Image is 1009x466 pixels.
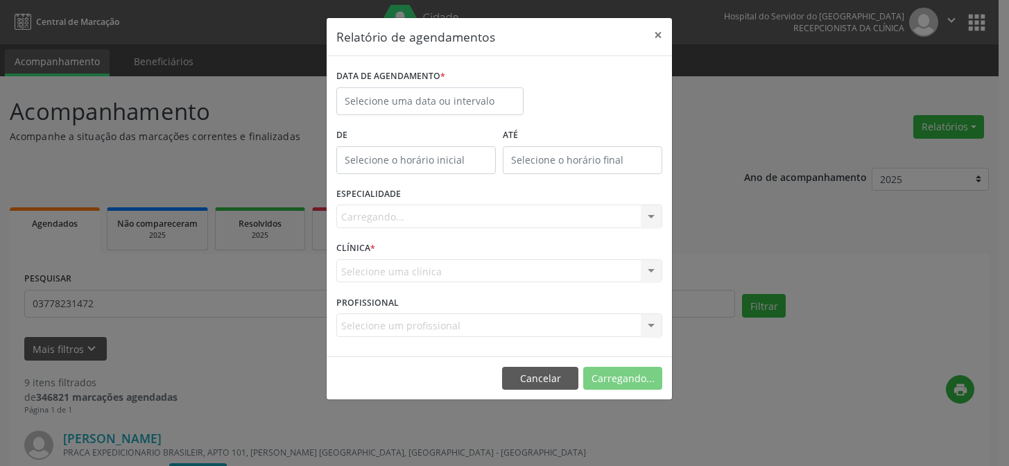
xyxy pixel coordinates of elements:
input: Selecione o horário final [503,146,662,174]
label: PROFISSIONAL [336,292,399,313]
label: CLÍNICA [336,238,375,259]
button: Cancelar [502,367,578,390]
label: ESPECIALIDADE [336,184,401,205]
h5: Relatório de agendamentos [336,28,495,46]
label: De [336,125,496,146]
label: DATA DE AGENDAMENTO [336,66,445,87]
button: Close [644,18,672,52]
input: Selecione o horário inicial [336,146,496,174]
button: Carregando... [583,367,662,390]
input: Selecione uma data ou intervalo [336,87,524,115]
label: ATÉ [503,125,662,146]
